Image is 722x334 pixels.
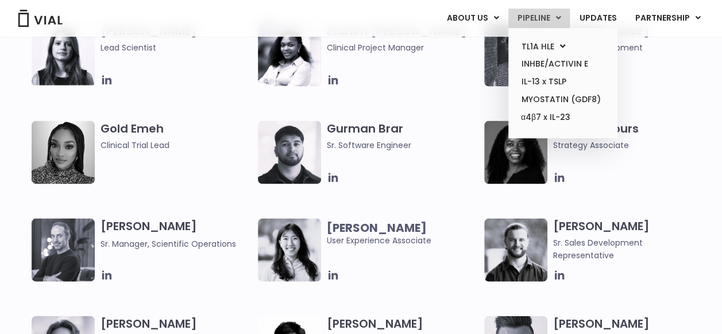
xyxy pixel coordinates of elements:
img: Headshot of smiling woman named Elia [32,24,95,86]
a: INHBE/ACTIVIN E [512,55,613,73]
span: Sr. Sales Development Representative [553,41,705,67]
img: Smiling woman named Gabriella [484,24,547,87]
img: Image of smiling man named Hugo [484,219,547,282]
h3: Ife Desamours [553,121,705,152]
h3: [PERSON_NAME] [553,219,705,262]
span: Clinical Project Manager [327,41,478,54]
img: Ife Desamours [484,121,547,184]
a: ABOUT USMenu Toggle [438,9,508,28]
a: PARTNERSHIPMenu Toggle [626,9,710,28]
span: Lead Scientist [101,41,252,54]
img: Headshot of smiling of man named Gurman [258,121,321,184]
img: Image of smiling woman named Etunim [258,24,321,87]
a: PIPELINEMenu Toggle [508,9,570,28]
b: [PERSON_NAME] [327,220,427,236]
h3: [PERSON_NAME] [553,24,705,67]
h3: [PERSON_NAME] [101,219,252,250]
a: MYOSTATIN (GDF8) [512,91,613,108]
h3: Gurman Brar [327,121,478,152]
img: A woman wearing a leopard print shirt in a black and white photo. [32,121,95,184]
h3: [PERSON_NAME] [101,24,252,54]
a: UPDATES [570,9,626,28]
a: IL-13 x TSLP [512,73,613,91]
span: Sr. Sales Development Representative [553,236,705,262]
span: Sr. Manager, Scientific Operations [101,238,236,250]
img: Headshot of smiling man named Jared [32,219,95,282]
span: User Experience Associate [327,222,478,247]
span: Sr. Software Engineer [327,139,478,152]
img: Vial Logo [17,10,63,27]
span: Clinical Trial Lead [101,139,252,152]
h3: Etunim [PERSON_NAME] [327,24,478,54]
a: α4β7 x IL-23 [512,108,613,127]
a: TL1A HLEMenu Toggle [512,38,613,56]
h3: Gold Emeh [101,121,252,152]
span: Strategy Associate [553,139,705,152]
